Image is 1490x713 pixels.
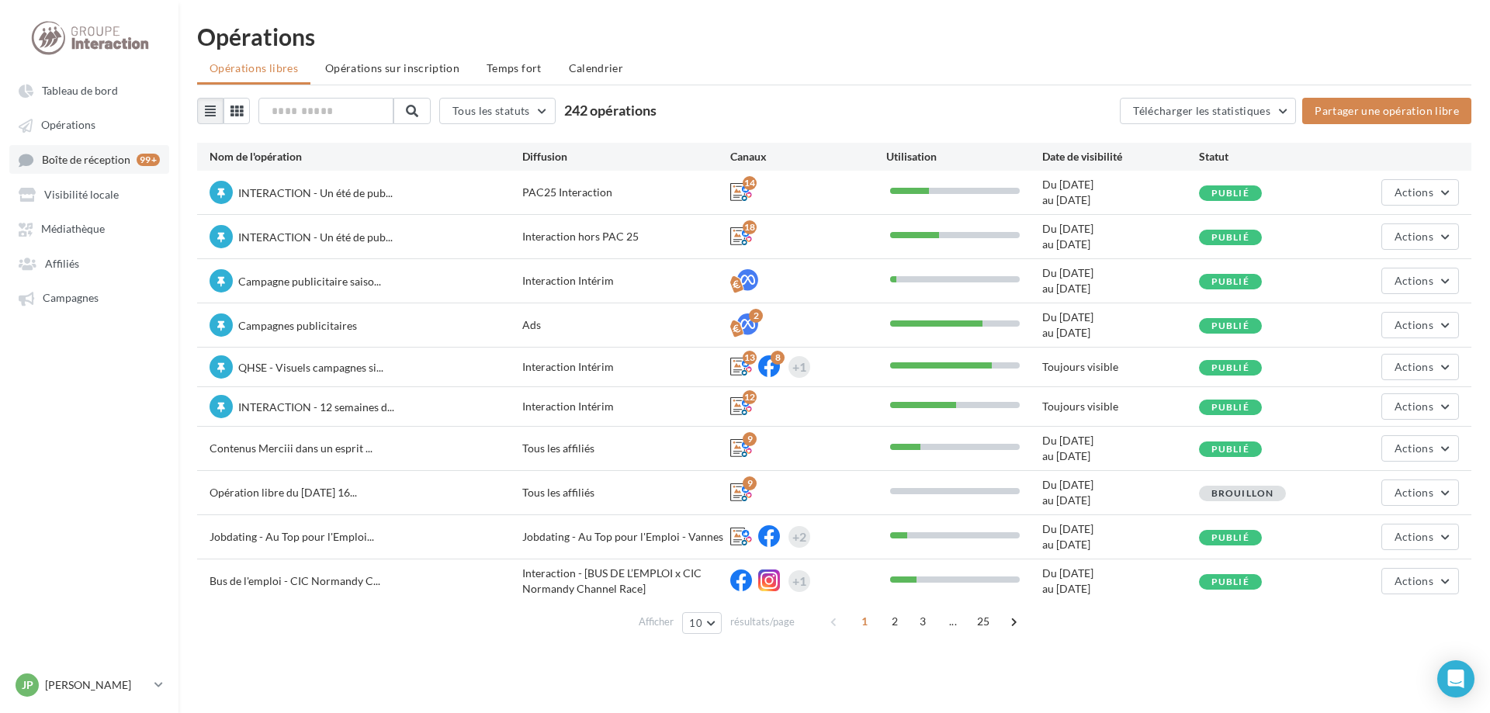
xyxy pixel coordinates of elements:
[639,614,674,629] span: Afficher
[1211,362,1249,373] span: Publié
[522,399,730,414] div: Interaction Intérim
[522,229,730,244] div: Interaction hors PAC 25
[1395,441,1433,455] span: Actions
[210,441,372,455] span: Contenus Merciii dans un esprit ...
[1381,393,1459,420] button: Actions
[1395,230,1433,243] span: Actions
[1395,400,1433,413] span: Actions
[210,149,522,164] div: Nom de l'opération
[1042,221,1198,252] div: Du [DATE] au [DATE]
[1437,660,1474,697] div: Open Intercom Messenger
[1042,433,1198,464] div: Du [DATE] au [DATE]
[137,154,160,166] div: 99+
[1042,521,1198,552] div: Du [DATE] au [DATE]
[9,145,169,174] a: Boîte de réception 99+
[45,257,79,270] span: Affiliés
[743,220,757,234] div: 18
[1395,318,1433,331] span: Actions
[522,185,730,200] div: PAC25 Interaction
[1042,177,1198,208] div: Du [DATE] au [DATE]
[9,76,169,104] a: Tableau de bord
[1211,275,1249,287] span: Publié
[771,351,785,365] div: 8
[210,530,374,543] span: Jobdating - Au Top pour l'Emploi...
[522,273,730,289] div: Interaction Intérim
[522,485,730,500] div: Tous les affiliés
[1211,401,1249,413] span: Publié
[743,432,757,446] div: 9
[564,102,657,119] span: 242 opérations
[1042,359,1198,375] div: Toujours visible
[9,283,169,311] a: Campagnes
[682,612,722,634] button: 10
[439,98,556,124] button: Tous les statuts
[1381,312,1459,338] button: Actions
[487,61,542,74] span: Temps fort
[743,476,757,490] div: 9
[1381,479,1459,506] button: Actions
[971,609,996,634] span: 25
[9,110,169,138] a: Opérations
[689,617,702,629] span: 10
[325,61,459,74] span: Opérations sur inscription
[1211,187,1249,199] span: Publié
[210,486,357,499] span: Opération libre du [DATE] 16...
[1381,435,1459,462] button: Actions
[882,609,907,634] span: 2
[42,84,118,97] span: Tableau de bord
[1381,524,1459,550] button: Actions
[43,292,99,305] span: Campagnes
[238,361,383,374] span: QHSE - Visuels campagnes si...
[1381,354,1459,380] button: Actions
[210,574,380,587] span: Bus de l'emploi - CIC Normandy C...
[743,176,757,190] div: 14
[1042,265,1198,296] div: Du [DATE] au [DATE]
[1042,310,1198,341] div: Du [DATE] au [DATE]
[22,677,33,693] span: JP
[1381,223,1459,250] button: Actions
[522,149,730,164] div: Diffusion
[1042,566,1198,597] div: Du [DATE] au [DATE]
[1381,568,1459,594] button: Actions
[12,670,166,700] a: JP [PERSON_NAME]
[522,566,730,597] div: Interaction - [BUS DE L’EMPLOI x CIC Normandy Channel Race]
[749,309,763,323] div: 2
[941,609,965,634] span: ...
[886,149,1042,164] div: Utilisation
[1042,399,1198,414] div: Toujours visible
[522,441,730,456] div: Tous les affiliés
[41,119,95,132] span: Opérations
[9,180,169,208] a: Visibilité locale
[522,529,730,545] div: Jobdating - Au Top pour l'Emploi - Vannes
[1211,531,1249,543] span: Publié
[1133,104,1270,117] span: Télécharger les statistiques
[1395,185,1433,199] span: Actions
[792,526,806,548] div: +2
[452,104,530,117] span: Tous les statuts
[9,249,169,277] a: Affiliés
[1120,98,1296,124] button: Télécharger les statistiques
[743,390,757,404] div: 12
[42,153,130,166] span: Boîte de réception
[1381,268,1459,294] button: Actions
[238,230,393,244] span: INTERACTION - Un été de pub...
[1395,530,1433,543] span: Actions
[1395,574,1433,587] span: Actions
[522,359,730,375] div: Interaction Intérim
[1395,486,1433,499] span: Actions
[44,188,119,201] span: Visibilité locale
[1199,149,1355,164] div: Statut
[1042,477,1198,508] div: Du [DATE] au [DATE]
[1211,443,1249,455] span: Publié
[1381,179,1459,206] button: Actions
[238,319,357,332] span: Campagnes publicitaires
[1211,576,1249,587] span: Publié
[238,186,393,199] span: INTERACTION - Un été de pub...
[41,223,105,236] span: Médiathèque
[238,400,394,414] span: INTERACTION - 12 semaines d...
[9,214,169,242] a: Médiathèque
[1211,231,1249,243] span: Publié
[792,570,806,592] div: +1
[730,614,795,629] span: résultats/page
[743,351,757,365] div: 13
